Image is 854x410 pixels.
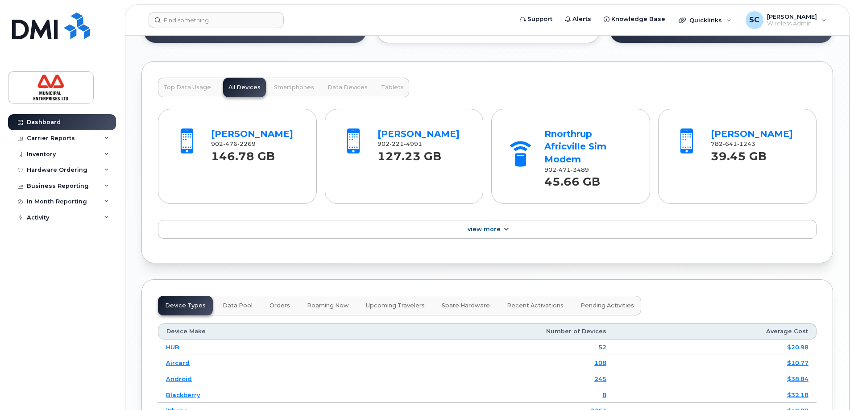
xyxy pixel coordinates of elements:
button: Tablets [376,78,409,97]
a: Aircard [166,359,190,366]
input: Find something... [149,12,284,28]
a: View More [158,220,817,239]
a: 245 [594,375,606,382]
span: Data Devices [328,84,368,91]
span: Data Pool [223,302,253,309]
a: [PERSON_NAME] [377,128,460,139]
strong: 39.45 GB [711,145,767,163]
a: 8 [602,391,606,398]
button: Smartphones [269,78,319,97]
a: Rnorthrup Africville Sim Modem [544,128,606,165]
strong: 45.66 GB [544,170,600,188]
span: 902 [377,141,422,147]
span: Tablets [381,84,404,91]
a: Knowledge Base [597,10,672,28]
span: Support [527,15,552,24]
span: 902 [211,141,256,147]
a: $20.98 [787,344,808,351]
a: Support [514,10,559,28]
strong: 146.78 GB [211,145,275,163]
strong: 127.23 GB [377,145,441,163]
span: Recent Activations [507,302,564,309]
a: Alerts [559,10,597,28]
th: Number of Devices [351,323,614,340]
div: Saket Chandan [739,11,833,29]
a: HUB [166,344,179,351]
span: Upcoming Travelers [366,302,425,309]
a: 52 [598,344,606,351]
span: Alerts [572,15,591,24]
span: Top Data Usage [163,84,211,91]
span: 782 [711,141,755,147]
span: 641 [723,141,737,147]
span: 221 [390,141,404,147]
a: [PERSON_NAME] [211,128,293,139]
span: View More [468,226,501,232]
button: Top Data Usage [158,78,216,97]
button: Data Devices [322,78,373,97]
span: [PERSON_NAME] [767,13,817,20]
a: $10.77 [787,359,808,366]
a: [PERSON_NAME] [711,128,793,139]
span: 471 [556,166,571,173]
a: $32.18 [787,391,808,398]
span: Roaming Now [307,302,349,309]
span: 2269 [237,141,256,147]
span: Pending Activities [580,302,634,309]
a: Android [166,375,192,382]
span: Smartphones [274,84,314,91]
a: Blackberry [166,391,200,398]
span: 476 [223,141,237,147]
span: Quicklinks [689,17,722,24]
span: 4991 [404,141,422,147]
span: 3489 [571,166,589,173]
div: Quicklinks [672,11,738,29]
th: Device Make [158,323,351,340]
span: SC [749,15,759,25]
span: Orders [269,302,290,309]
span: 902 [544,166,589,173]
span: 1243 [737,141,755,147]
span: Knowledge Base [611,15,665,24]
span: Wireless Admin [767,20,817,27]
span: Spare Hardware [442,302,490,309]
th: Average Cost [614,323,817,340]
a: 108 [594,359,606,366]
a: $38.84 [787,375,808,382]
